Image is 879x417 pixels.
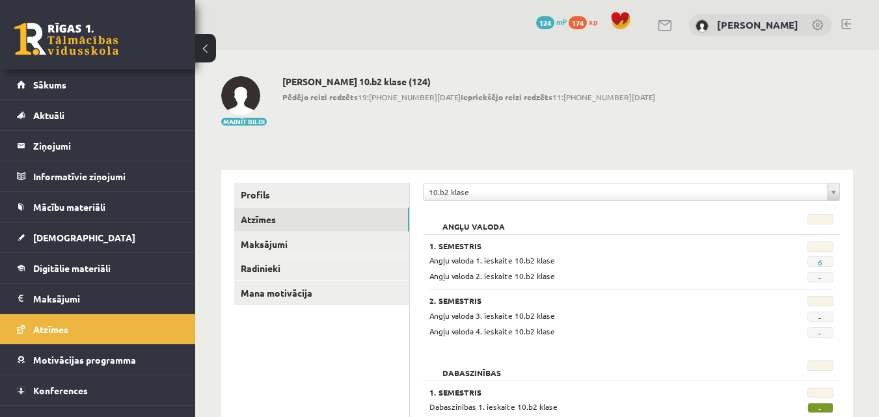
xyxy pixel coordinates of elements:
img: Aleksis Vītols [221,76,260,115]
h2: Dabaszinības [429,360,514,373]
a: Motivācijas programma [17,345,179,375]
a: Profils [234,183,409,207]
a: [DEMOGRAPHIC_DATA] [17,222,179,252]
h3: 1. Semestris [429,388,763,397]
span: 19:[PHONE_NUMBER][DATE] 11:[PHONE_NUMBER][DATE] [282,91,655,103]
span: Angļu valoda 3. ieskaite 10.b2 klase [429,310,555,321]
h3: 2. Semestris [429,296,763,305]
a: Maksājumi [234,232,409,256]
span: - [807,403,833,413]
a: Maksājumi [17,284,179,314]
span: 174 [569,16,587,29]
a: 124 mP [536,16,567,27]
a: Atzīmes [17,314,179,344]
span: Atzīmes [33,323,68,335]
button: Mainīt bildi [221,118,267,126]
a: Aktuāli [17,100,179,130]
a: Digitālie materiāli [17,253,179,283]
a: Mācību materiāli [17,192,179,222]
span: xp [589,16,597,27]
span: Mācību materiāli [33,201,105,213]
a: 6 [818,257,822,267]
a: Atzīmes [234,208,409,232]
a: Informatīvie ziņojumi [17,161,179,191]
span: Motivācijas programma [33,354,136,366]
h3: 1. Semestris [429,241,763,250]
span: Digitālie materiāli [33,262,111,274]
a: Sākums [17,70,179,100]
legend: Ziņojumi [33,131,179,161]
span: mP [556,16,567,27]
span: - [807,327,833,338]
span: Konferences [33,384,88,396]
a: Rīgas 1. Tālmācības vidusskola [14,23,118,55]
span: Angļu valoda 1. ieskaite 10.b2 klase [429,255,555,265]
b: Iepriekšējo reizi redzēts [461,92,552,102]
a: 174 xp [569,16,604,27]
b: Pēdējo reizi redzēts [282,92,358,102]
span: 10.b2 klase [429,183,822,200]
span: Aktuāli [33,109,64,121]
span: Angļu valoda 4. ieskaite 10.b2 klase [429,326,555,336]
a: [PERSON_NAME] [717,18,798,31]
span: - [807,272,833,282]
legend: Informatīvie ziņojumi [33,161,179,191]
span: Angļu valoda 2. ieskaite 10.b2 klase [429,271,555,281]
h2: Angļu valoda [429,214,518,227]
a: 10.b2 klase [424,183,839,200]
span: Sākums [33,79,66,90]
a: Radinieki [234,256,409,280]
a: Mana motivācija [234,281,409,305]
span: Dabaszinības 1. ieskaite 10.b2 klase [429,401,558,412]
span: [DEMOGRAPHIC_DATA] [33,232,135,243]
h2: [PERSON_NAME] 10.b2 klase (124) [282,76,655,87]
a: Ziņojumi [17,131,179,161]
legend: Maksājumi [33,284,179,314]
span: - [807,312,833,322]
span: 124 [536,16,554,29]
img: Aleksis Vītols [696,20,709,33]
a: Konferences [17,375,179,405]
